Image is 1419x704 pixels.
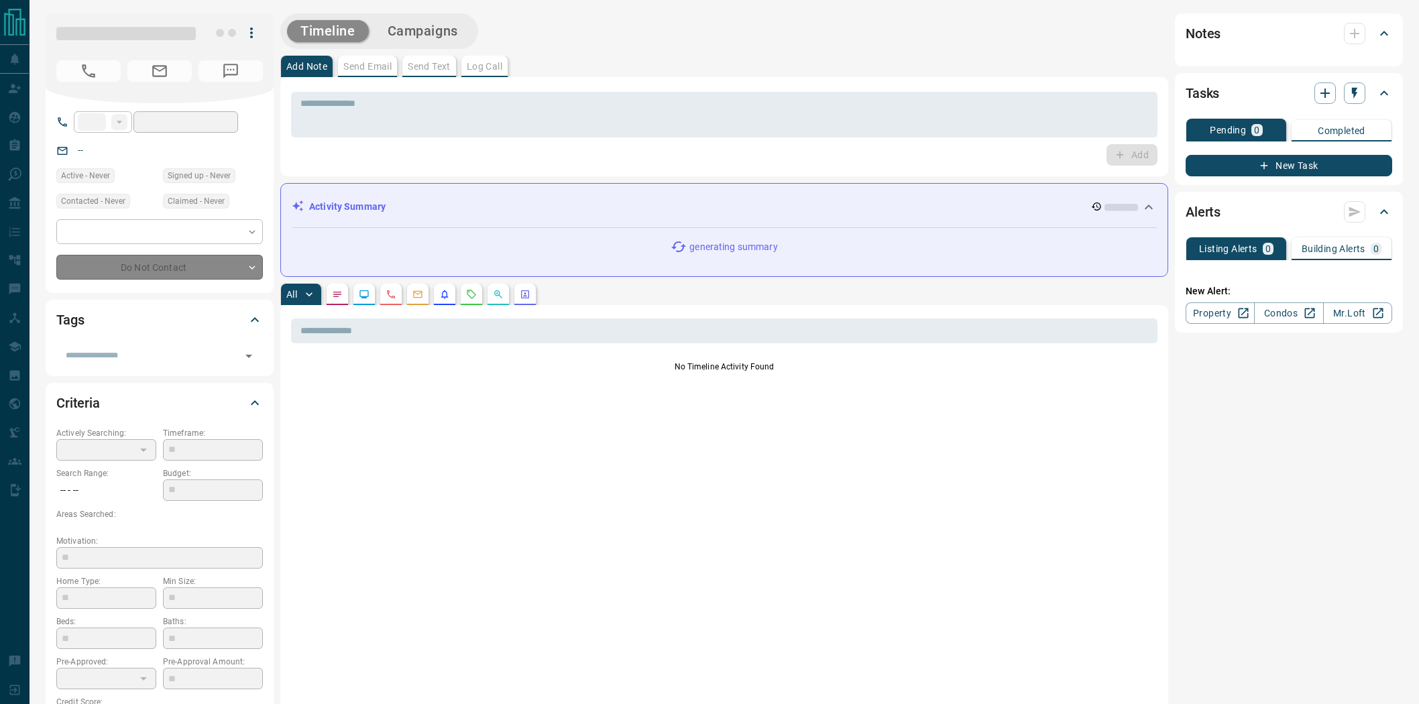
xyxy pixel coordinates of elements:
[163,656,263,668] p: Pre-Approval Amount:
[56,392,100,414] h2: Criteria
[1373,244,1379,253] p: 0
[1254,302,1323,324] a: Condos
[439,289,450,300] svg: Listing Alerts
[1186,17,1392,50] div: Notes
[1186,201,1221,223] h2: Alerts
[56,309,84,331] h2: Tags
[56,387,263,419] div: Criteria
[168,169,231,182] span: Signed up - Never
[61,169,110,182] span: Active - Never
[386,289,396,300] svg: Calls
[1186,77,1392,109] div: Tasks
[286,290,297,299] p: All
[56,575,156,587] p: Home Type:
[412,289,423,300] svg: Emails
[163,615,263,628] p: Baths:
[163,575,263,587] p: Min Size:
[1199,244,1257,253] p: Listing Alerts
[1318,126,1365,135] p: Completed
[292,194,1157,219] div: Activity Summary
[56,467,156,479] p: Search Range:
[1186,302,1255,324] a: Property
[56,656,156,668] p: Pre-Approved:
[56,479,156,502] p: -- - --
[56,255,263,280] div: Do Not Contact
[56,535,263,547] p: Motivation:
[1265,244,1271,253] p: 0
[1186,23,1221,44] h2: Notes
[1186,155,1392,176] button: New Task
[374,20,471,42] button: Campaigns
[168,194,225,208] span: Claimed - Never
[1302,244,1365,253] p: Building Alerts
[286,62,327,71] p: Add Note
[239,347,258,365] button: Open
[1186,284,1392,298] p: New Alert:
[520,289,530,300] svg: Agent Actions
[466,289,477,300] svg: Requests
[163,427,263,439] p: Timeframe:
[1186,82,1219,104] h2: Tasks
[309,200,386,214] p: Activity Summary
[56,508,263,520] p: Areas Searched:
[1210,125,1246,135] p: Pending
[56,427,156,439] p: Actively Searching:
[1254,125,1259,135] p: 0
[163,467,263,479] p: Budget:
[359,289,370,300] svg: Lead Browsing Activity
[198,60,263,82] span: No Number
[689,240,777,254] p: generating summary
[56,615,156,628] p: Beds:
[56,304,263,336] div: Tags
[127,60,192,82] span: No Email
[332,289,343,300] svg: Notes
[78,145,83,156] a: --
[61,194,125,208] span: Contacted - Never
[56,60,121,82] span: No Number
[1323,302,1392,324] a: Mr.Loft
[1186,196,1392,228] div: Alerts
[287,20,369,42] button: Timeline
[493,289,504,300] svg: Opportunities
[291,361,1157,373] p: No Timeline Activity Found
